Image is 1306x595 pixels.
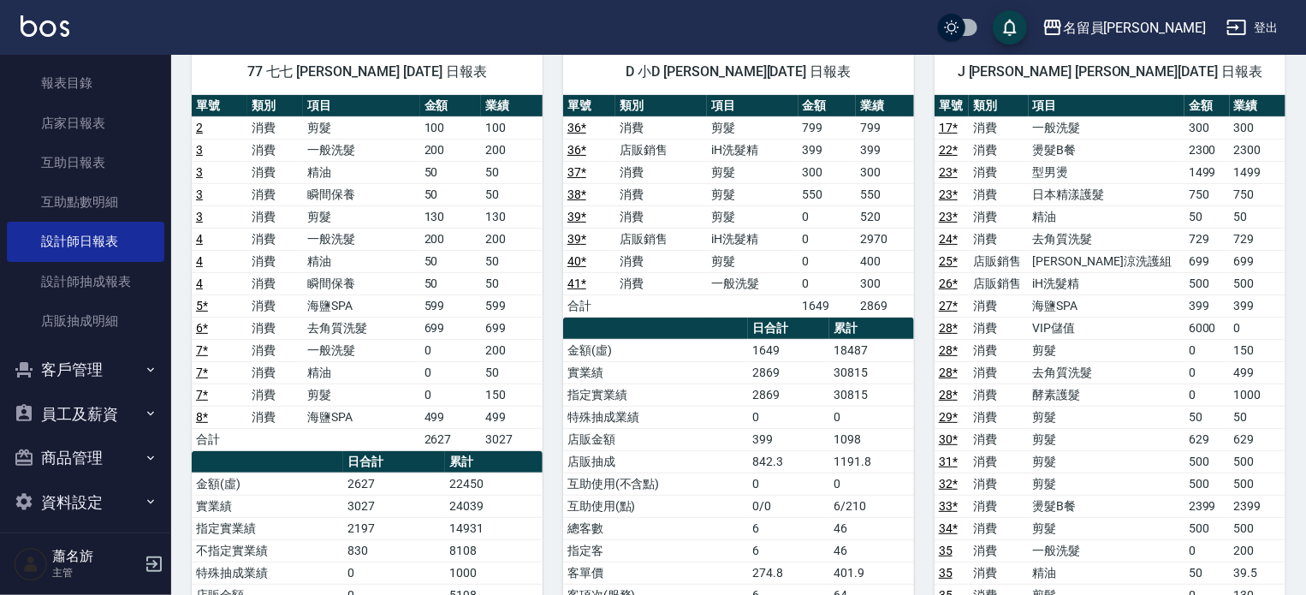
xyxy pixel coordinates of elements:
[969,139,1029,161] td: 消費
[481,317,543,339] td: 699
[192,95,543,451] table: a dense table
[420,295,482,317] td: 599
[481,384,543,406] td: 150
[1029,517,1184,539] td: 剪髮
[420,406,482,428] td: 499
[1230,161,1285,183] td: 1499
[303,139,420,161] td: 一般洗髮
[969,317,1029,339] td: 消費
[196,143,203,157] a: 3
[615,250,707,272] td: 消費
[247,95,303,117] th: 類別
[420,205,482,228] td: 130
[1230,205,1285,228] td: 50
[969,539,1029,562] td: 消費
[1029,339,1184,361] td: 剪髮
[829,450,914,473] td: 1191.8
[1029,95,1184,117] th: 項目
[303,95,420,117] th: 項目
[939,566,953,580] a: 35
[481,95,543,117] th: 業績
[563,384,748,406] td: 指定實業績
[856,183,914,205] td: 550
[21,15,69,37] img: Logo
[1184,95,1230,117] th: 金額
[1184,517,1230,539] td: 500
[748,473,829,495] td: 0
[481,250,543,272] td: 50
[420,116,482,139] td: 100
[1029,183,1184,205] td: 日本精漾護髮
[1029,384,1184,406] td: 酵素護髮
[798,250,857,272] td: 0
[1029,295,1184,317] td: 海鹽SPA
[481,361,543,384] td: 50
[343,539,446,562] td: 830
[707,161,798,183] td: 剪髮
[1184,384,1230,406] td: 0
[1029,406,1184,428] td: 剪髮
[481,116,543,139] td: 100
[829,406,914,428] td: 0
[7,222,164,261] a: 設計師日報表
[52,548,140,565] h5: 蕭名旂
[829,318,914,340] th: 累計
[445,451,543,473] th: 累計
[1230,361,1285,384] td: 499
[1184,272,1230,295] td: 500
[7,348,164,392] button: 客戶管理
[798,116,857,139] td: 799
[1230,250,1285,272] td: 699
[969,384,1029,406] td: 消費
[445,495,543,517] td: 24039
[445,562,543,584] td: 1000
[420,384,482,406] td: 0
[1029,250,1184,272] td: [PERSON_NAME]涼洗護組
[969,406,1029,428] td: 消費
[1230,406,1285,428] td: 50
[1029,428,1184,450] td: 剪髮
[7,143,164,182] a: 互助日報表
[196,277,203,290] a: 4
[196,187,203,201] a: 3
[969,339,1029,361] td: 消費
[1029,539,1184,562] td: 一般洗髮
[615,183,707,205] td: 消費
[1029,495,1184,517] td: 燙髮B餐
[1029,361,1184,384] td: 去角質洗髮
[829,339,914,361] td: 18487
[1029,562,1184,584] td: 精油
[420,250,482,272] td: 50
[303,272,420,295] td: 瞬間保養
[829,539,914,562] td: 46
[1230,517,1285,539] td: 500
[615,205,707,228] td: 消費
[1063,17,1206,39] div: 名留員[PERSON_NAME]
[748,495,829,517] td: 0/0
[563,361,748,384] td: 實業績
[1184,183,1230,205] td: 750
[829,495,914,517] td: 6/210
[856,161,914,183] td: 300
[1036,10,1213,45] button: 名留員[PERSON_NAME]
[303,406,420,428] td: 海鹽SPA
[420,272,482,295] td: 50
[798,95,857,117] th: 金額
[420,317,482,339] td: 699
[1230,539,1285,562] td: 200
[196,210,203,223] a: 3
[748,428,829,450] td: 399
[856,272,914,295] td: 300
[247,161,303,183] td: 消費
[1029,450,1184,473] td: 剪髮
[748,361,829,384] td: 2869
[969,95,1029,117] th: 類別
[563,428,748,450] td: 店販金額
[303,205,420,228] td: 剪髮
[1029,116,1184,139] td: 一般洗髮
[563,539,748,562] td: 指定客
[247,250,303,272] td: 消費
[1230,295,1285,317] td: 399
[52,565,140,580] p: 主管
[969,183,1029,205] td: 消費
